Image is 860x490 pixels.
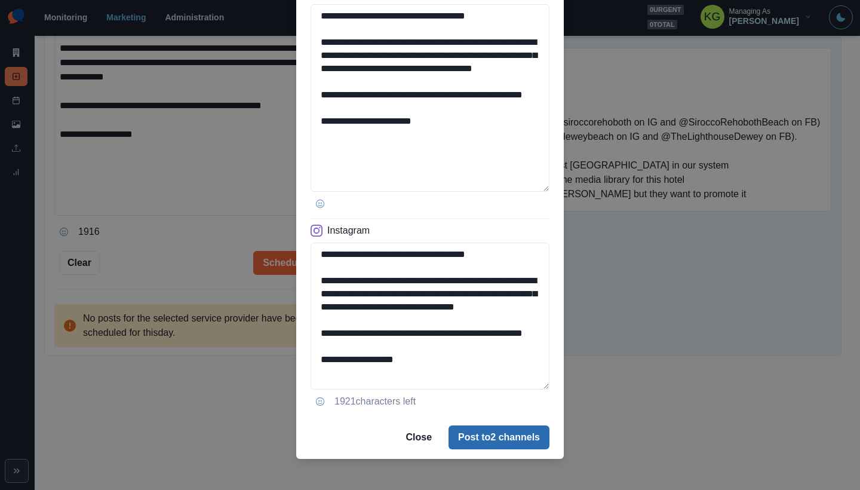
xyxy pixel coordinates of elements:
button: Close [396,425,441,449]
button: Opens Emoji Picker [311,194,330,213]
button: Post to2 channels [449,425,549,449]
p: 1921 characters left [334,394,416,409]
p: Instagram [327,223,370,238]
button: Opens Emoji Picker [311,392,330,411]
